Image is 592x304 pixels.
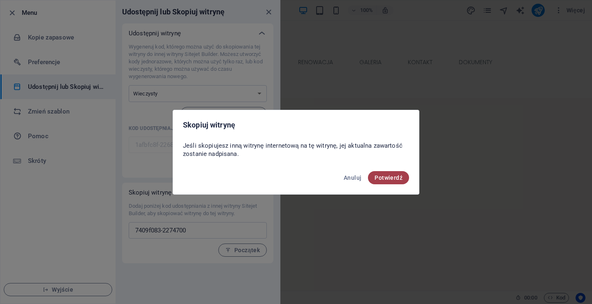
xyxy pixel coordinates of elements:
button: Potwierdź [368,171,409,184]
h2: Skopiuj witrynę [183,120,409,130]
button: Anuluj [340,171,365,184]
p: Jeśli skopiujesz inną witrynę internetową na tę witrynę, jej aktualna zawartość zostanie nadpisana. [183,142,409,158]
span: Anuluj [344,174,361,181]
span: Potwierdź [375,174,402,181]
